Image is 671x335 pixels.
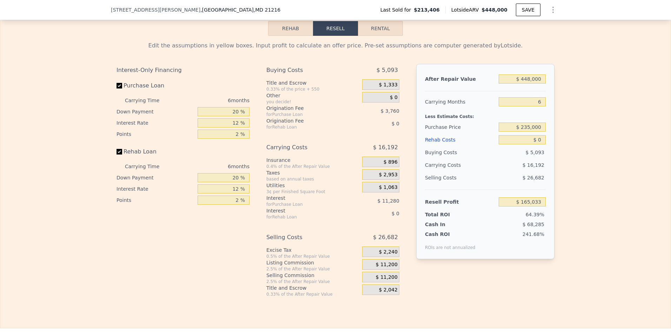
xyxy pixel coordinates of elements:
div: 6 months [173,95,250,106]
div: Selling Costs [266,231,345,244]
div: Origination Fee [266,105,345,112]
div: Total ROI [425,211,469,218]
div: Edit the assumptions in yellow boxes. Input profit to calculate an offer price. Pre-set assumptio... [117,41,554,50]
input: Rehab Loan [117,149,122,155]
span: $ 68,285 [523,222,544,227]
button: Rental [358,21,403,36]
div: Carrying Costs [266,141,345,154]
div: Rehab Costs [425,133,496,146]
div: Buying Costs [266,64,345,77]
span: , MD 21216 [254,7,280,13]
div: 2.5% of the After Repair Value [266,279,359,284]
div: Down Payment [117,172,195,183]
div: Interest [266,207,345,214]
div: Carrying Costs [425,159,469,171]
div: After Repair Value [425,73,496,85]
div: Carrying Time [125,161,171,172]
label: Rehab Loan [117,145,195,158]
div: Carrying Time [125,95,171,106]
div: Utilities [266,182,359,189]
span: $ 1,333 [379,82,397,88]
div: Resell Profit [425,196,496,208]
span: $ 3,760 [380,108,399,114]
span: $ 26,682 [523,175,544,180]
div: Listing Commission [266,259,359,266]
div: Title and Escrow [266,79,359,86]
div: Purchase Price [425,121,496,133]
div: Points [117,195,195,206]
div: 6 months [173,161,250,172]
div: Interest Rate [117,117,195,129]
span: 241.68% [523,231,544,237]
span: $ 2,042 [379,287,397,293]
div: you decide! [266,99,359,105]
span: $ 5,093 [526,150,544,155]
label: Purchase Loan [117,79,195,92]
span: Last Sold for [380,6,414,13]
button: Show Options [546,3,560,17]
span: $ 26,682 [373,231,398,244]
span: $ 11,200 [376,262,398,268]
div: based on annual taxes [266,176,359,182]
div: Cash In [425,221,469,228]
span: $ 0 [392,211,399,216]
span: [STREET_ADDRESS][PERSON_NAME] [111,6,200,13]
div: Buying Costs [425,146,496,159]
span: 64.39% [526,212,544,217]
div: Excise Tax [266,247,359,254]
div: 0.4% of the After Repair Value [266,164,359,169]
span: $ 16,192 [373,141,398,154]
div: Insurance [266,157,359,164]
input: Purchase Loan [117,83,122,88]
div: Selling Commission [266,272,359,279]
div: 0.33% of the price + 550 [266,86,359,92]
div: Interest-Only Financing [117,64,250,77]
div: for Rehab Loan [266,214,345,220]
span: $ 0 [390,94,398,101]
div: Cash ROI [425,231,476,238]
span: $ 2,953 [379,172,397,178]
div: Interest Rate [117,183,195,195]
span: Lotside ARV [451,6,481,13]
div: Down Payment [117,106,195,117]
div: 3¢ per Finished Square Foot [266,189,359,195]
span: $ 16,192 [523,162,544,168]
button: Rehab [268,21,313,36]
span: $ 2,240 [379,249,397,255]
div: Taxes [266,169,359,176]
div: Carrying Months [425,96,496,108]
div: Interest [266,195,345,202]
span: $ 5,093 [377,64,398,77]
span: $213,406 [414,6,440,13]
div: for Purchase Loan [266,202,345,207]
span: $ 0 [392,121,399,126]
span: $ 1,063 [379,184,397,191]
div: ROIs are not annualized [425,238,476,250]
span: $448,000 [481,7,507,13]
div: 0.5% of the After Repair Value [266,254,359,259]
div: for Rehab Loan [266,124,345,130]
button: Resell [313,21,358,36]
div: Selling Costs [425,171,496,184]
div: Less Estimate Costs: [425,108,546,121]
span: $ 896 [384,159,398,165]
div: 2.5% of the After Repair Value [266,266,359,272]
div: 0.33% of the After Repair Value [266,291,359,297]
div: Title and Escrow [266,284,359,291]
span: , [GEOGRAPHIC_DATA] [200,6,280,13]
div: Points [117,129,195,140]
div: Origination Fee [266,117,345,124]
span: $ 11,280 [378,198,399,204]
div: for Purchase Loan [266,112,345,117]
span: $ 11,200 [376,274,398,281]
div: Other [266,92,359,99]
button: SAVE [516,4,540,16]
